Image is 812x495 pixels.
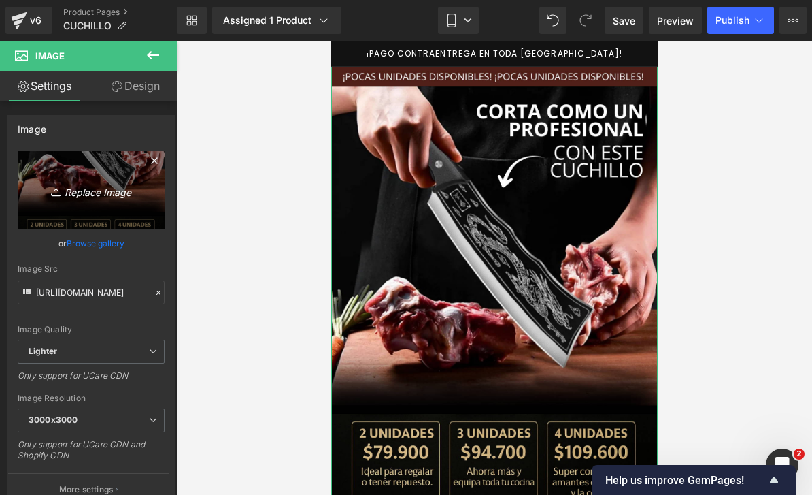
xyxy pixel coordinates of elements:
[177,7,207,34] a: New Library
[29,415,78,425] b: 3000x3000
[67,231,124,255] a: Browse gallery
[18,394,165,403] div: Image Resolution
[37,182,146,199] i: Replace Image
[707,7,774,34] button: Publish
[766,449,798,481] iframe: Intercom live chat
[35,50,65,61] span: Image
[18,236,165,251] div: or
[572,7,599,34] button: Redo
[18,264,165,274] div: Image Src
[605,474,766,487] span: Help us improve GemPages!
[657,14,694,28] span: Preview
[605,472,782,488] button: Show survey - Help us improve GemPages!
[539,7,566,34] button: Undo
[18,116,46,135] div: Image
[18,281,165,304] input: Link
[18,439,165,470] div: Only support for UCare CDN and Shopify CDN
[5,7,52,34] a: v6
[794,449,805,460] span: 2
[18,325,165,334] div: Image Quality
[649,7,702,34] a: Preview
[223,14,331,27] div: Assigned 1 Product
[715,15,749,26] span: Publish
[63,7,177,18] a: Product Pages
[63,20,112,31] span: CUCHILLO
[91,71,180,101] a: Design
[779,7,807,34] button: More
[29,346,57,356] b: Lighter
[18,370,165,390] div: Only support for UCare CDN
[27,12,44,29] div: v6
[613,14,635,28] span: Save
